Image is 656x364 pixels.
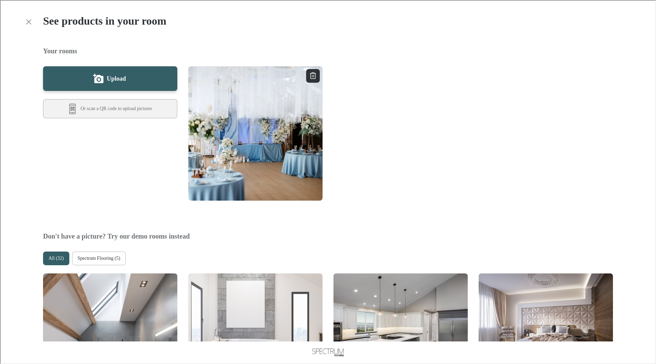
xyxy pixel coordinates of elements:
button: Spectrum Flooring (5) [71,251,125,265]
a: Visit Spectrum Flooring homepage [300,345,355,359]
button: Upload a picture of your room [42,66,177,90]
button: Scan a QR code to upload pictures [42,98,177,118]
button: Exit visualizer [22,15,34,27]
button: All (32) [42,251,69,265]
button: Delete room [305,68,319,82]
label: Upload [106,72,125,83]
h2: Your rooms [42,46,612,55]
img: "Your room" [188,66,323,201]
li: "Your room" [188,66,322,202]
h2: Don't have a picture? Try our demo rooms instead [42,231,189,240]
